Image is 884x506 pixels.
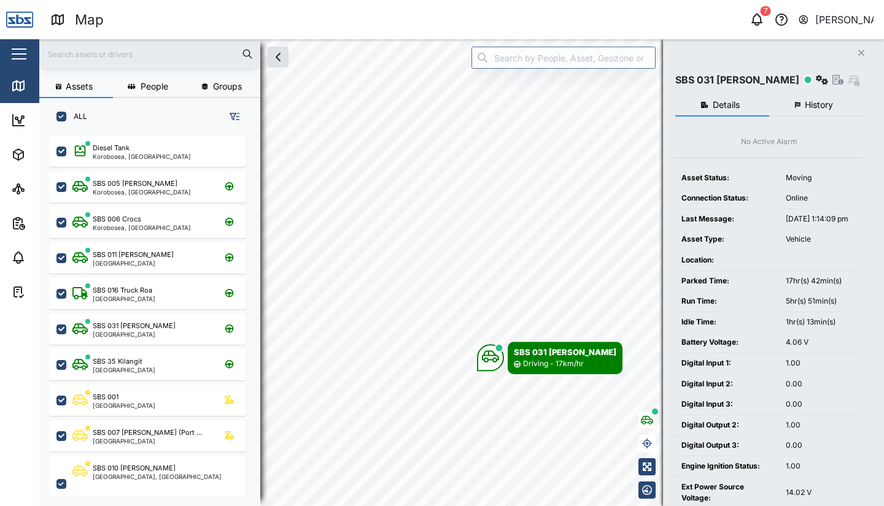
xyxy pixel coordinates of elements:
[32,182,61,196] div: Sites
[681,213,773,225] div: Last Message:
[797,11,874,28] button: [PERSON_NAME]
[93,331,176,337] div: [GEOGRAPHIC_DATA]
[93,473,222,480] div: [GEOGRAPHIC_DATA], [GEOGRAPHIC_DATA]
[93,143,130,153] div: Diesel Tank
[32,148,70,161] div: Assets
[93,321,176,331] div: SBS 031 [PERSON_NAME]
[786,296,856,307] div: 5hr(s) 51min(s)
[514,346,616,358] div: SBS 031 [PERSON_NAME]
[93,178,177,189] div: SBS 005 [PERSON_NAME]
[93,250,174,260] div: SBS 011 [PERSON_NAME]
[75,9,104,31] div: Map
[32,79,60,93] div: Map
[786,172,856,184] div: Moving
[681,358,773,369] div: Digital Input 1:
[805,101,833,109] span: History
[681,481,773,504] div: Ext Power Source Voltage:
[681,399,773,410] div: Digital Input 3:
[681,461,773,472] div: Engine Ignition Status:
[786,378,856,390] div: 0.00
[93,285,152,296] div: SBS 016 Truck Roa
[741,136,797,148] div: No Active Alarm
[93,356,142,367] div: SBS 35 Kilangit
[815,12,874,28] div: [PERSON_NAME]
[786,487,856,499] div: 14.02 V
[681,378,773,390] div: Digital Input 2:
[786,213,856,225] div: [DATE] 1:14:09 pm
[32,251,70,264] div: Alarms
[681,316,773,328] div: Idle Time:
[786,193,856,204] div: Online
[786,358,856,369] div: 1.00
[681,440,773,451] div: Digital Output 3:
[6,6,33,33] img: Main Logo
[93,189,191,195] div: Korobosea, [GEOGRAPHIC_DATA]
[786,275,856,287] div: 17hr(s) 42min(s)
[675,72,799,88] div: SBS 031 [PERSON_NAME]
[477,342,622,374] div: Map marker
[49,131,260,496] div: grid
[471,47,656,69] input: Search by People, Asset, Geozone or Place
[786,420,856,431] div: 1.00
[681,420,773,431] div: Digital Output 2:
[93,438,202,444] div: [GEOGRAPHIC_DATA]
[713,101,740,109] span: Details
[93,367,155,373] div: [GEOGRAPHIC_DATA]
[93,224,191,231] div: Korobosea, [GEOGRAPHIC_DATA]
[786,461,856,472] div: 1.00
[681,193,773,204] div: Connection Status:
[93,260,174,266] div: [GEOGRAPHIC_DATA]
[93,153,191,159] div: Korobosea, [GEOGRAPHIC_DATA]
[681,172,773,184] div: Asset Status:
[47,45,253,63] input: Search assets or drivers
[32,285,66,299] div: Tasks
[681,296,773,307] div: Run Time:
[66,112,87,121] label: ALL
[141,82,168,91] span: People
[93,402,155,408] div: [GEOGRAPHIC_DATA]
[681,275,773,287] div: Parked Time:
[681,255,773,266] div: Location:
[93,214,141,224] div: SBS 006 Crocs
[93,463,176,473] div: SBS 010 [PERSON_NAME]
[523,358,584,370] div: Driving - 17km/hr
[786,316,856,328] div: 1hr(s) 13min(s)
[786,440,856,451] div: 0.00
[32,217,74,230] div: Reports
[786,234,856,245] div: Vehicle
[681,337,773,348] div: Battery Voltage:
[761,6,771,16] div: 7
[93,427,202,438] div: SBS 007 [PERSON_NAME] (Port ...
[681,234,773,245] div: Asset Type:
[66,82,93,91] span: Assets
[93,296,155,302] div: [GEOGRAPHIC_DATA]
[32,113,87,127] div: Dashboard
[213,82,242,91] span: Groups
[39,39,884,506] canvas: Map
[93,392,118,402] div: SBS 001
[786,399,856,410] div: 0.00
[786,337,856,348] div: 4.06 V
